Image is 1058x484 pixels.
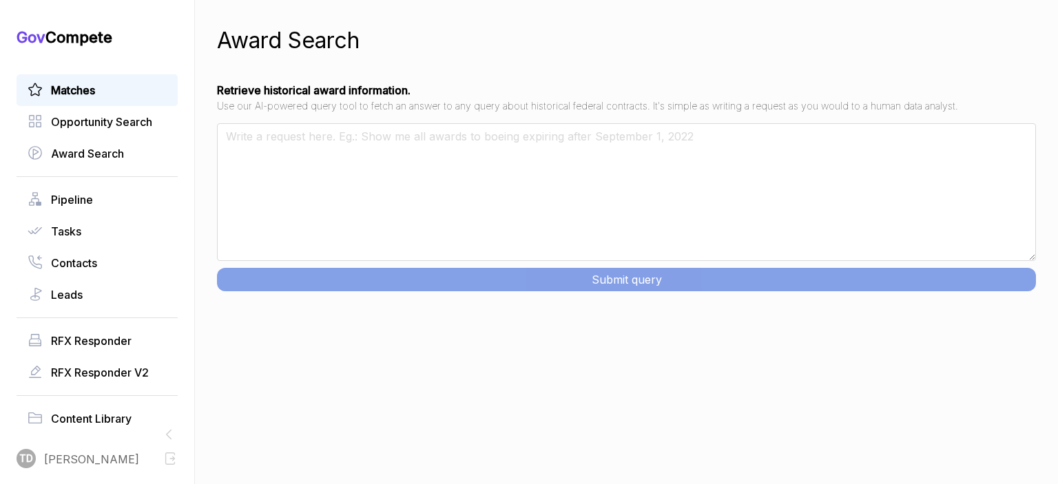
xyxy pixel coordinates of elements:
span: RFX Responder V2 [51,364,149,381]
span: Award Search [51,145,124,162]
span: Contacts [51,255,97,271]
span: Tasks [51,223,81,240]
a: Contacts [28,255,167,271]
span: Opportunity Search [51,114,152,130]
h4: Retrieve historical award information. [217,82,1036,98]
span: TD [19,452,33,466]
a: Pipeline [28,191,167,208]
h1: Compete [17,28,178,47]
a: Opportunity Search [28,114,167,130]
a: Leads [28,286,167,303]
span: Leads [51,286,83,303]
span: Content Library [51,410,132,427]
a: Tasks [28,223,167,240]
span: RFX Responder [51,333,132,349]
span: Pipeline [51,191,93,208]
a: RFX Responder V2 [28,364,167,381]
a: Matches [28,82,167,98]
a: RFX Responder [28,333,167,349]
p: Use our AI-powered query tool to fetch an answer to any query about historical federal contracts.... [217,98,1036,113]
button: Submit query [217,268,1036,291]
a: Content Library [28,410,167,427]
span: [PERSON_NAME] [44,451,139,467]
span: Gov [17,28,45,46]
a: Award Search [28,145,167,162]
h1: Award Search [217,24,360,57]
span: Matches [51,82,95,98]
